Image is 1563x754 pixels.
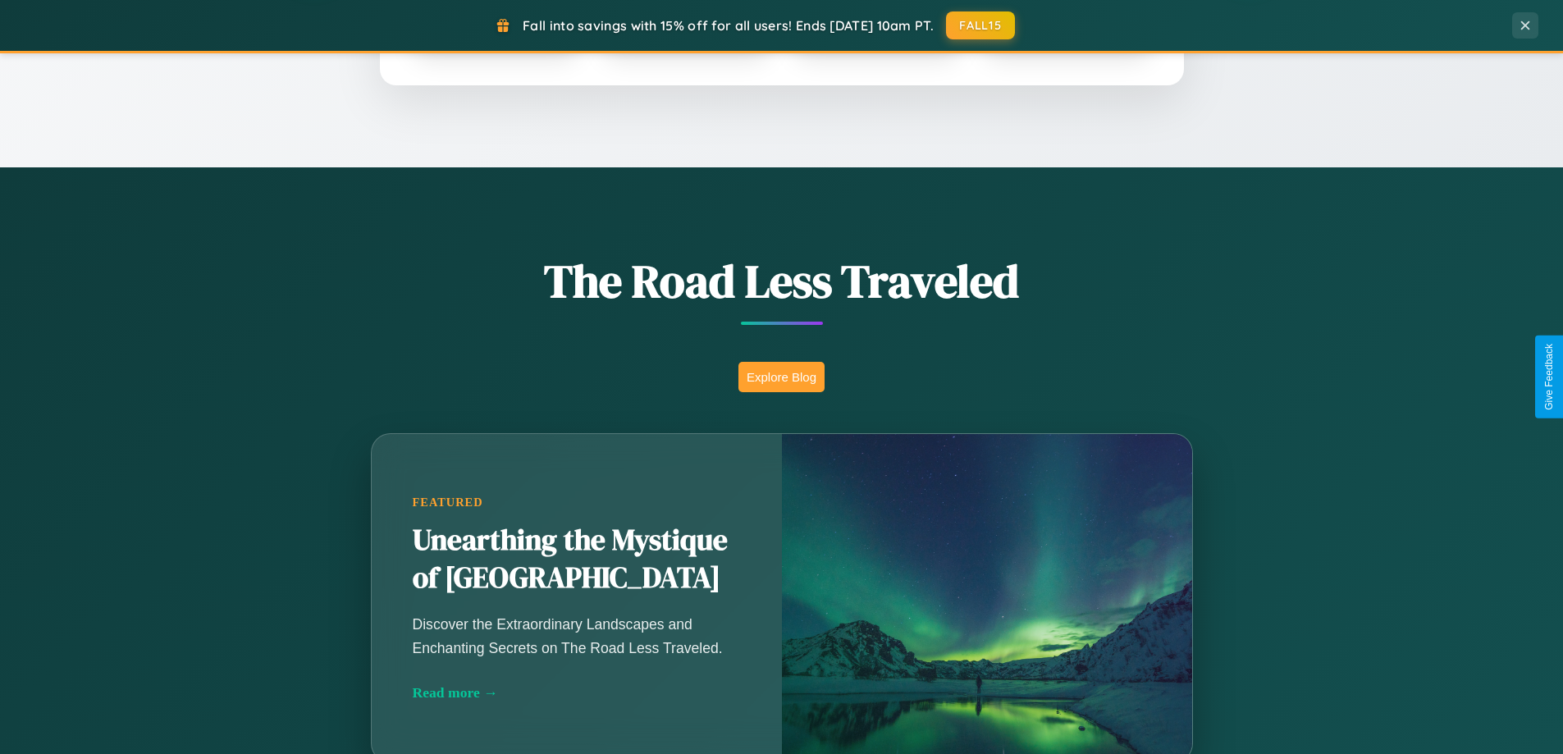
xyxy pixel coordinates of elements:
h2: Unearthing the Mystique of [GEOGRAPHIC_DATA] [413,522,741,597]
div: Read more → [413,684,741,701]
div: Featured [413,496,741,510]
button: FALL15 [946,11,1015,39]
h1: The Road Less Traveled [290,249,1274,313]
p: Discover the Extraordinary Landscapes and Enchanting Secrets on The Road Less Traveled. [413,613,741,659]
div: Give Feedback [1543,344,1555,410]
button: Explore Blog [738,362,825,392]
span: Fall into savings with 15% off for all users! Ends [DATE] 10am PT. [523,17,934,34]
